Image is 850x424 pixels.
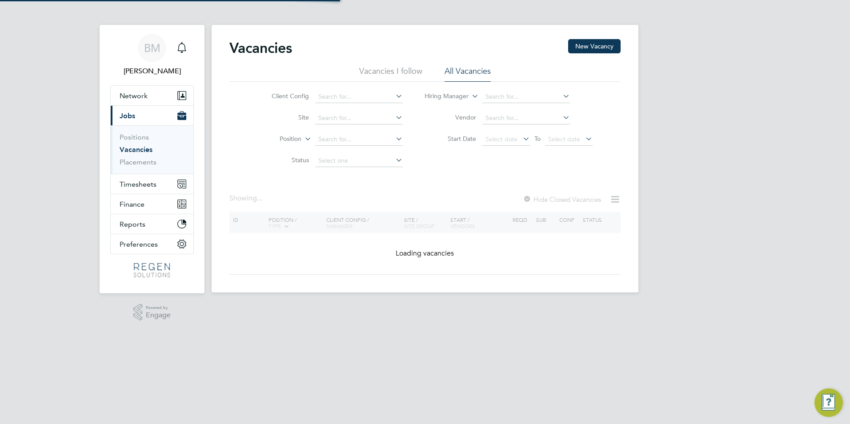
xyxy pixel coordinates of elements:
[111,194,193,214] button: Finance
[111,106,193,125] button: Jobs
[111,174,193,194] button: Timesheets
[134,263,170,277] img: regensolutions-logo-retina.png
[485,135,517,143] span: Select date
[258,156,309,164] label: Status
[315,155,403,167] input: Select one
[111,86,193,105] button: Network
[532,133,543,144] span: To
[120,240,158,248] span: Preferences
[120,180,156,188] span: Timesheets
[120,158,156,166] a: Placements
[111,214,193,234] button: Reports
[258,113,309,121] label: Site
[417,92,469,101] label: Hiring Manager
[146,304,171,312] span: Powered by
[258,92,309,100] label: Client Config
[359,66,422,82] li: Vacancies I follow
[257,194,262,203] span: ...
[482,112,570,124] input: Search for...
[120,145,152,154] a: Vacancies
[548,135,580,143] span: Select date
[425,135,476,143] label: Start Date
[445,66,491,82] li: All Vacancies
[144,42,160,54] span: BM
[315,91,403,103] input: Search for...
[315,112,403,124] input: Search for...
[120,92,148,100] span: Network
[120,220,145,228] span: Reports
[425,113,476,121] label: Vendor
[110,66,194,76] span: Billy Mcnamara
[315,133,403,146] input: Search for...
[146,312,171,319] span: Engage
[110,34,194,76] a: BM[PERSON_NAME]
[523,195,601,204] label: Hide Closed Vacancies
[111,125,193,174] div: Jobs
[120,133,149,141] a: Positions
[100,25,204,293] nav: Main navigation
[250,135,301,144] label: Position
[568,39,621,53] button: New Vacancy
[229,194,264,203] div: Showing
[110,263,194,277] a: Go to home page
[120,112,135,120] span: Jobs
[133,304,171,321] a: Powered byEngage
[120,200,144,208] span: Finance
[229,39,292,57] h2: Vacancies
[482,91,570,103] input: Search for...
[111,234,193,254] button: Preferences
[814,388,843,417] button: Engage Resource Center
